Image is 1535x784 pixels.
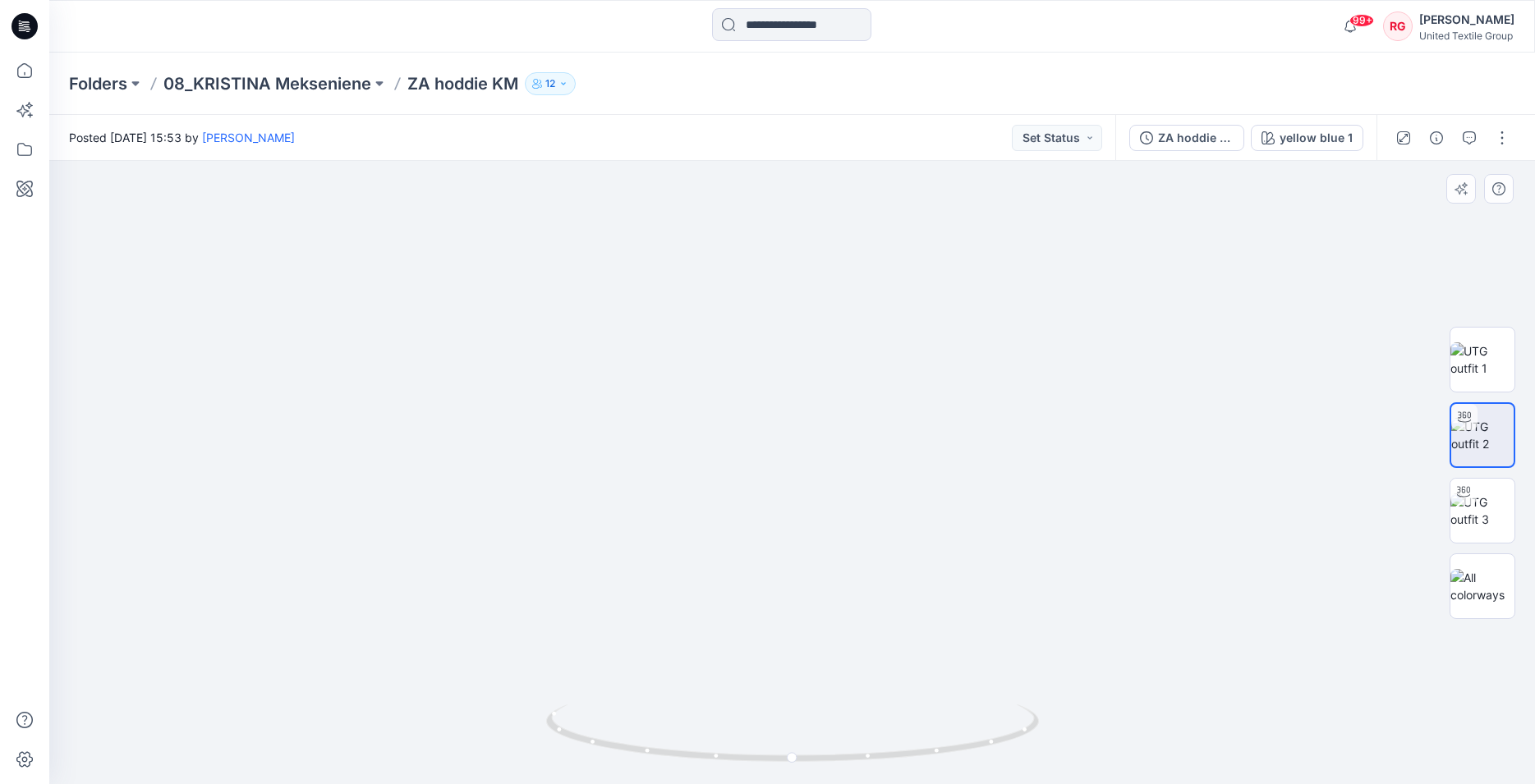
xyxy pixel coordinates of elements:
[1450,569,1514,603] img: All colorways
[1280,129,1353,147] div: yellow blue 1
[1383,11,1413,41] div: RG
[69,72,127,95] a: Folders
[1419,30,1514,42] div: United Textile Group
[361,41,1224,784] img: eyJhbGciOiJIUzI1NiIsImtpZCI6IjAiLCJzbHQiOiJzZXMiLCJ0eXAiOiJKV1QifQ.eyJkYXRhIjp7InR5cGUiOiJzdG9yYW...
[1251,125,1363,151] button: yellow blue 1
[545,75,555,93] p: 12
[1349,14,1374,27] span: 99+
[202,131,295,144] a: [PERSON_NAME]
[1451,418,1514,452] img: UTG outfit 2
[163,72,371,95] a: 08_KRISTINA Mekseniene
[525,72,576,95] button: 12
[1419,10,1514,30] div: [PERSON_NAME]
[1158,129,1234,147] div: ZA hoddie KM
[69,129,295,146] span: Posted [DATE] 15:53 by
[1450,342,1514,377] img: UTG outfit 1
[1423,125,1450,151] button: Details
[1129,125,1244,151] button: ZA hoddie KM
[1450,493,1514,528] img: UTG outfit 3
[407,72,518,95] p: ZA hoddie KM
